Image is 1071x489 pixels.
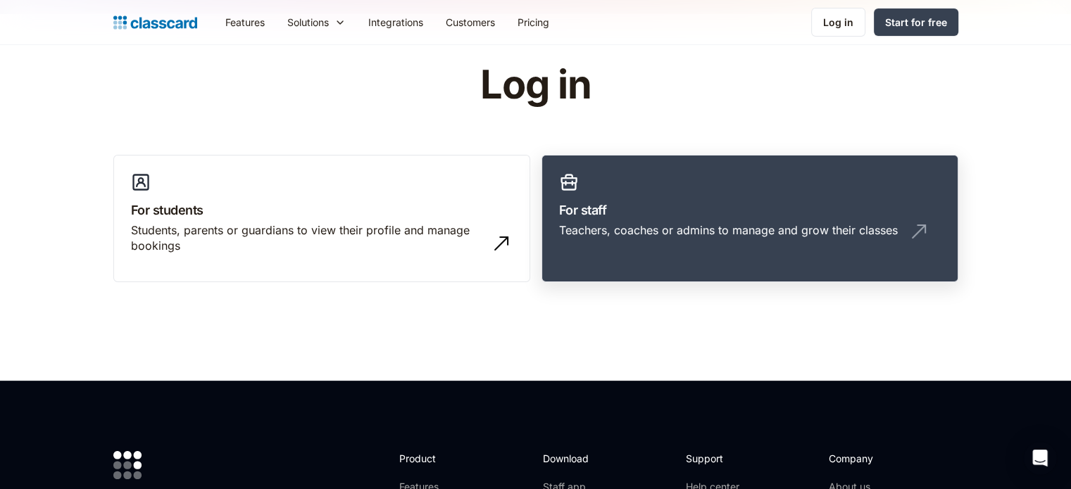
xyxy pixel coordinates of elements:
a: Integrations [357,6,434,38]
h2: Company [829,451,922,466]
h2: Support [686,451,743,466]
div: Open Intercom Messenger [1023,441,1057,475]
h3: For staff [559,201,941,220]
a: home [113,13,197,32]
div: Solutions [287,15,329,30]
h1: Log in [312,63,759,107]
h2: Product [399,451,475,466]
div: Log in [823,15,853,30]
a: Start for free [874,8,958,36]
h2: Download [542,451,600,466]
h3: For students [131,201,513,220]
a: Pricing [506,6,560,38]
a: Customers [434,6,506,38]
div: Solutions [276,6,357,38]
a: For staffTeachers, coaches or admins to manage and grow their classes [541,155,958,283]
div: Start for free [885,15,947,30]
div: Students, parents or guardians to view their profile and manage bookings [131,222,484,254]
a: Features [214,6,276,38]
a: For studentsStudents, parents or guardians to view their profile and manage bookings [113,155,530,283]
a: Log in [811,8,865,37]
div: Teachers, coaches or admins to manage and grow their classes [559,222,898,238]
